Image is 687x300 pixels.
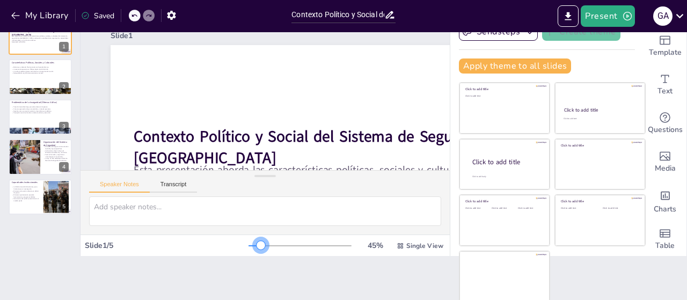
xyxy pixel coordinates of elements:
[113,56,459,261] strong: Contexto Político y Social del Sistema de Seguridad en [GEOGRAPHIC_DATA]
[362,240,388,251] div: 45 %
[644,143,686,181] div: Add images, graphics, shapes or video
[561,207,595,210] div: Click to add text
[644,27,686,65] div: Add ready made slides
[59,42,69,52] div: 1
[12,101,69,104] p: Problemática de la Inseguridad (Últimos 5 Años)
[12,70,69,72] p: La cultura resalta el peso comunitario en la organización social.
[291,7,384,23] input: Insert title
[59,162,69,172] div: 4
[12,112,69,114] p: Percepción social centrada en violencia urbana y extorsión.
[85,240,249,251] div: Slide 1 / 5
[12,186,40,189] p: La Policía tiene 40.000 efectivos, pero limitaciones en investigación.
[12,194,40,197] p: El sistema penitenciario presenta hacinamiento y programas débiles.
[12,41,69,43] p: Generated with [URL]
[558,5,579,27] button: Export to PowerPoint
[649,47,682,58] span: Template
[59,202,69,211] div: 5
[465,87,542,91] div: Click to add title
[472,175,540,178] div: Click to add body
[561,199,638,203] div: Click to add title
[12,106,69,108] p: Tasa de homicidios baja, pero alta violencia de género.
[9,99,72,135] div: 3
[12,61,69,64] p: Características Políticas, Sociales y Culturales
[12,66,69,68] p: Bolivia es un Estado Plurinacional con diversidad étnica.
[150,181,198,193] button: Transcript
[644,220,686,259] div: Add a table
[9,59,72,94] div: 2
[564,107,635,113] div: Click to add title
[655,240,675,252] span: Table
[9,139,72,174] div: 4
[59,82,69,92] div: 2
[12,110,69,112] p: Desafíos como corrupción policial y desconfianza ciudadana.
[43,141,69,147] p: Organización del Sistema de Seguridad
[12,190,40,194] p: El sistema de justicia enfrenta un déficit de jueces.
[12,72,69,74] p: Desigualdades significativas persisten en el país.
[12,68,69,70] p: La economía presenta un PIB per cápita de USD 10.000.
[43,154,69,158] p: Fuerzas Armadas y organismos comunitarios son esenciales.
[43,150,69,153] p: Instituciones clave incluyen el Ministerio de Gobierno y la Policía.
[653,6,673,26] div: G A
[653,5,673,27] button: G A
[603,207,637,210] div: Click to add text
[581,5,634,27] button: Present
[12,31,63,36] strong: Contexto Político y Social del Sistema de Seguridad en [GEOGRAPHIC_DATA]
[59,122,69,131] div: 3
[657,85,673,97] span: Text
[655,163,676,174] span: Media
[492,207,516,210] div: Click to add text
[81,11,114,21] div: Saved
[43,146,69,150] p: El sistema se rige por la Constitución de 2009 y leyes específicas.
[472,157,541,166] div: Click to add title
[561,143,638,148] div: Click to add title
[9,179,72,215] div: 5
[518,207,542,210] div: Click to add text
[564,118,635,120] div: Click to add text
[654,203,676,215] span: Charts
[12,108,69,110] p: Crimen organizado incluye narcotráfico y trata de personas.
[43,158,69,162] p: La Ley N.º 264 establece el Sistema Nacional de Seguridad Ciudadana.
[12,181,40,184] p: Capacidades Institucionales
[465,95,542,98] div: Click to add text
[644,181,686,220] div: Add charts and graphs
[8,7,73,24] button: My Library
[465,199,542,203] div: Click to add title
[9,19,72,55] div: 1
[12,197,40,201] p: Uso excesivo de prisión preventiva en el modelo penal.
[644,65,686,104] div: Add text boxes
[648,124,683,136] span: Questions
[459,58,571,74] button: Apply theme to all slides
[406,242,443,250] span: Single View
[644,104,686,143] div: Get real-time input from your audience
[89,181,150,193] button: Speaker Notes
[465,207,489,210] div: Click to add text
[12,35,69,41] p: Esta presentación aborda las características políticas, sociales y culturales del sistema de segu...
